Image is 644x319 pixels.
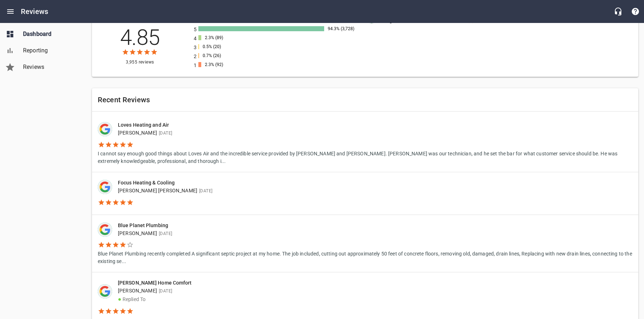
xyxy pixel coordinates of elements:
[118,179,212,187] h6: Focus Heating & Cooling
[118,121,627,129] h6: Loves Heating and Air
[157,231,172,236] span: [DATE]
[23,30,78,38] span: Dashboard
[157,131,172,136] span: [DATE]
[627,3,644,20] button: Support Portal
[100,27,180,48] h2: 4.85
[118,187,212,195] p: [PERSON_NAME] [PERSON_NAME]
[21,6,48,17] h6: Reviews
[98,284,112,299] div: Google
[118,296,121,302] span: ●
[98,59,182,66] span: 3,955 reviews
[2,3,19,20] button: Open drawer
[118,295,192,304] p: Replied To
[194,35,198,42] p: 4
[98,248,632,265] p: Blue Planet Plumbing recently completed A significant septic project at my home. The job included...
[157,288,172,294] span: [DATE]
[98,122,112,136] img: google-dark.png
[118,279,192,287] h6: [PERSON_NAME] Home Comfort
[201,53,235,58] div: 0.7% (26)
[98,284,112,299] img: google-dark.png
[118,230,627,238] p: [PERSON_NAME]
[98,180,112,194] div: Google
[203,35,237,40] div: 2.3% (89)
[98,222,112,237] div: Google
[609,3,627,20] button: Live Chat
[98,180,112,194] img: google-dark.png
[194,62,198,69] p: 1
[194,26,198,33] p: 5
[98,122,112,136] div: Google
[98,94,632,105] h6: Recent Reviews
[23,46,78,55] span: Reporting
[118,129,627,137] p: [PERSON_NAME]
[201,44,235,49] div: 0.5% (20)
[98,148,632,165] p: I cannot say enough good things about Loves Air and the incredible service provided by [PERSON_NA...
[92,215,638,272] a: Blue Planet Plumbing[PERSON_NAME][DATE]Blue Planet Plumbing recently completed A significant sept...
[197,188,212,193] span: [DATE]
[194,53,198,60] p: 2
[98,222,112,237] img: google-dark.png
[23,63,78,71] span: Reviews
[92,114,638,172] a: Loves Heating and Air[PERSON_NAME][DATE]I cannot say enough good things about Loves Air and the i...
[92,172,638,215] a: Focus Heating & Cooling[PERSON_NAME] [PERSON_NAME][DATE]
[194,44,198,51] p: 3
[118,222,627,230] h6: Blue Planet Plumbing
[118,287,192,295] p: [PERSON_NAME]
[203,62,237,67] div: 2.3% (92)
[326,26,360,31] div: 94.3% (3,728)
